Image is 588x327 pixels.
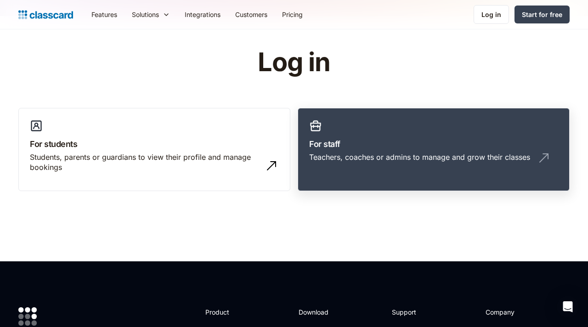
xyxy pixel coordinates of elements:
[392,307,429,317] h2: Support
[298,108,570,192] a: For staffTeachers, coaches or admins to manage and grow their classes
[557,296,579,318] div: Open Intercom Messenger
[30,152,260,173] div: Students, parents or guardians to view their profile and manage bookings
[177,4,228,25] a: Integrations
[299,307,336,317] h2: Download
[124,4,177,25] div: Solutions
[275,4,310,25] a: Pricing
[148,48,440,77] h1: Log in
[132,10,159,19] div: Solutions
[474,5,509,24] a: Log in
[18,108,290,192] a: For studentsStudents, parents or guardians to view their profile and manage bookings
[522,10,562,19] div: Start for free
[30,138,279,150] h3: For students
[481,10,501,19] div: Log in
[309,152,530,162] div: Teachers, coaches or admins to manage and grow their classes
[205,307,254,317] h2: Product
[18,8,73,21] a: Logo
[514,6,570,23] a: Start for free
[228,4,275,25] a: Customers
[84,4,124,25] a: Features
[486,307,547,317] h2: Company
[309,138,558,150] h3: For staff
